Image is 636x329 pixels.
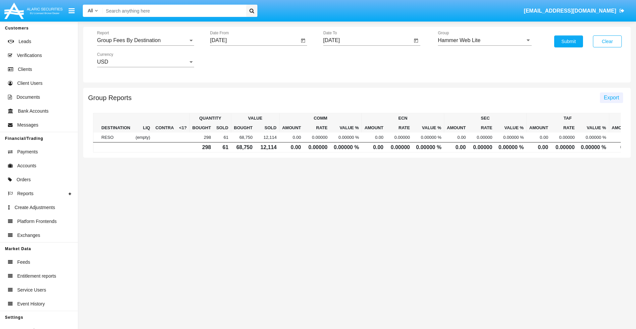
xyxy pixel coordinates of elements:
span: Documents [17,94,40,101]
th: ECN [362,113,444,123]
td: 0.00 [526,142,551,152]
th: DESTINATION [99,113,133,133]
td: 0.00000 [386,133,412,142]
span: Leads [19,38,31,45]
button: Clear [593,35,622,47]
th: AMOUNT [279,123,304,133]
th: COMM [279,113,362,123]
td: 0.00000 [386,142,412,152]
td: 0.00 [444,133,469,142]
th: LIQ [133,113,153,133]
img: Logo image [3,1,64,21]
td: 298 [189,133,214,142]
td: 68,750 [231,142,255,152]
span: Clients [18,66,32,73]
input: Search [103,5,244,17]
span: Feeds [17,259,30,266]
span: Messages [17,122,38,129]
th: Sold [214,123,231,133]
td: 298 [189,142,214,152]
td: 0.00000 % [412,142,444,152]
th: RATE [468,123,495,133]
td: 0.00 [444,142,469,152]
td: 0.00000 [551,133,577,142]
th: VALUE % [412,123,444,133]
span: Create Adjustments [15,204,55,211]
span: All [88,8,93,13]
td: RESO [99,133,133,142]
span: Accounts [17,162,36,169]
button: Open calendar [299,37,307,45]
td: 0.00000 % [330,133,362,142]
td: 0.00000 [304,142,330,152]
th: VALUE % [495,123,526,133]
td: 0.00 [279,133,304,142]
th: VALUE % [330,123,362,133]
th: SEC [444,113,527,123]
span: Service Users [17,287,46,294]
td: 0.00000 [468,142,495,152]
td: 0.00000 % [577,133,609,142]
span: Group Fees By Destination [97,37,161,43]
th: RATE [551,123,577,133]
td: (empty) [133,133,153,142]
span: Platform Frontends [17,218,57,225]
span: Exchanges [17,232,40,239]
span: Export [604,95,619,100]
td: 0.00000 % [330,142,362,152]
span: Verifications [17,52,42,59]
span: Bank Accounts [18,108,49,115]
span: Payments [17,148,38,155]
td: 61 [214,133,231,142]
td: 0.00000 [468,133,495,142]
td: 0.00000 % [495,133,526,142]
th: RATE [304,123,330,133]
td: 12,114 [255,142,279,152]
th: TAF [526,113,609,123]
span: Entitlement reports [17,273,56,280]
th: Sold [255,123,279,133]
td: 0.00 [362,142,386,152]
td: 12,114 [255,133,279,142]
th: CONTRA [153,113,177,133]
td: 0.00000 [304,133,330,142]
span: Client Users [17,80,42,87]
td: 0.00000 % [577,142,609,152]
th: AMOUNT [362,123,386,133]
td: 0.00 [279,142,304,152]
button: Open calendar [412,37,420,45]
td: 61 [214,142,231,152]
button: Submit [554,35,583,47]
td: 0.00000 % [412,133,444,142]
span: Reports [17,190,33,197]
td: 0.00 [609,142,633,152]
th: <1? [177,113,189,133]
a: [EMAIL_ADDRESS][DOMAIN_NAME] [521,2,628,20]
span: [EMAIL_ADDRESS][DOMAIN_NAME] [524,8,616,14]
td: 0.00 [609,133,633,142]
th: RATE [386,123,412,133]
span: Orders [17,176,31,183]
td: 0.00 [362,133,386,142]
button: Export [600,92,623,103]
span: USD [97,59,108,65]
td: 0.00000 % [495,142,526,152]
a: All [83,7,103,14]
th: VALUE % [577,123,609,133]
td: 0.00000 [551,142,577,152]
td: 68,750 [231,133,255,142]
th: Bought [231,123,255,133]
span: Event History [17,301,45,307]
th: AMOUNT [609,123,633,133]
th: AMOUNT [444,123,469,133]
th: VALUE [231,113,280,123]
td: 0.00 [526,133,551,142]
h5: Group Reports [88,95,132,100]
th: QUANTITY [189,113,231,123]
th: AMOUNT [526,123,551,133]
th: Bought [189,123,214,133]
